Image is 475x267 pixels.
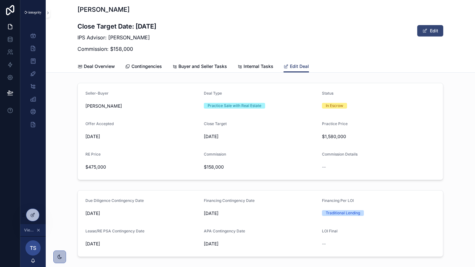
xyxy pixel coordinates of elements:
a: Edit Deal [284,61,309,73]
a: Deal Overview [77,61,115,73]
span: APA Contingency Date [204,229,245,233]
span: [DATE] [85,241,199,247]
span: [DATE] [85,133,199,140]
span: $1,580,000 [322,133,435,140]
div: Traditional Lending [326,210,360,216]
div: scrollable content [20,25,46,138]
span: -- [322,164,326,170]
span: Internal Tasks [244,63,273,70]
div: Practice Sale with Real Estate [208,103,261,109]
span: RE Price [85,152,101,157]
h1: [PERSON_NAME] [77,5,156,14]
span: Buyer and Seller Tasks [178,63,227,70]
span: [DATE] [85,210,199,217]
a: Buyer and Seller Tasks [172,61,227,73]
span: Commission [204,152,226,157]
span: Lease/RE PSA Contingency Date [85,229,144,233]
span: Contingencies [131,63,162,70]
span: $158,000 [204,164,317,170]
span: LOI Final [322,229,338,233]
span: [DATE] [204,210,317,217]
span: Financing Contingency Date [204,198,255,203]
span: Due Diligence Contingency Date [85,198,144,203]
span: Edit Deal [290,63,309,70]
button: Edit [417,25,443,37]
span: [DATE] [204,133,317,140]
span: $475,000 [85,164,199,170]
span: Commission Details [322,152,358,157]
span: Offer Accepted [85,121,114,126]
span: Viewing as [PERSON_NAME] [24,228,35,233]
span: Practice Price [322,121,348,126]
span: [PERSON_NAME] [85,103,199,109]
span: Deal Type [204,91,222,96]
p: IPS Advisor: [PERSON_NAME] [77,34,156,41]
span: [DATE] [204,241,317,247]
span: TS [30,244,36,252]
span: -- [322,241,326,247]
div: In Escrow [326,103,343,109]
span: Financing Per LOI [322,198,354,203]
span: Deal Overview [84,63,115,70]
span: Seller-Buyer [85,91,109,96]
span: Close Target [204,121,227,126]
img: App logo [24,11,42,14]
a: Contingencies [125,61,162,73]
span: Status [322,91,333,96]
h3: Close Target Date: [DATE] [77,22,156,31]
a: Internal Tasks [237,61,273,73]
p: Commission: $158,000 [77,45,156,53]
